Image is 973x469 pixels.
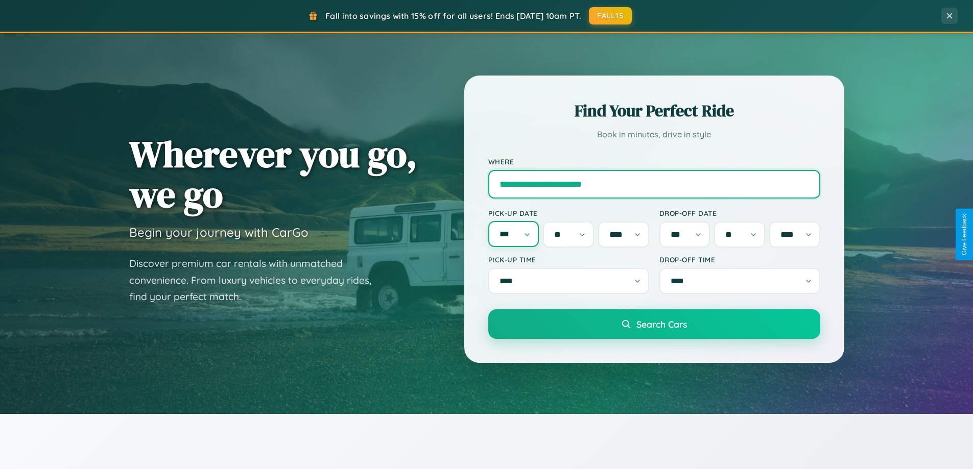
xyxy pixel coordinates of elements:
[488,100,820,122] h2: Find Your Perfect Ride
[488,157,820,166] label: Where
[961,214,968,255] div: Give Feedback
[488,255,649,264] label: Pick-up Time
[636,318,687,330] span: Search Cars
[488,209,649,217] label: Pick-up Date
[129,225,308,240] h3: Begin your journey with CarGo
[488,309,820,339] button: Search Cars
[659,209,820,217] label: Drop-off Date
[659,255,820,264] label: Drop-off Time
[589,7,632,24] button: FALL15
[129,255,385,305] p: Discover premium car rentals with unmatched convenience. From luxury vehicles to everyday rides, ...
[488,127,820,142] p: Book in minutes, drive in style
[129,134,417,214] h1: Wherever you go, we go
[325,11,581,21] span: Fall into savings with 15% off for all users! Ends [DATE] 10am PT.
